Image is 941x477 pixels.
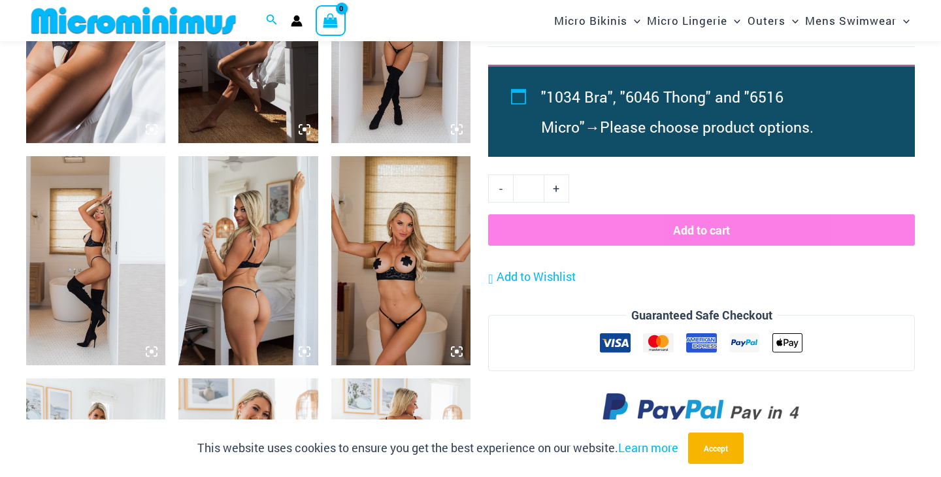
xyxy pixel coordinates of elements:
legend: Guaranteed Safe Checkout [626,306,778,325]
span: Micro Bikinis [554,4,627,37]
img: Nights Fall Silver Leopard 1036 Bra 6516 Micro [178,156,318,365]
img: Nights Fall Silver Leopard 1036 Bra 6516 Micro [331,156,470,365]
span: Menu Toggle [727,4,740,37]
span: "1034 Bra", "6046 Thong" and "6516 Micro" [541,87,784,137]
img: MM SHOP LOGO FLAT [26,6,241,35]
a: View Shopping Cart, empty [316,5,346,35]
a: Mens SwimwearMenu ToggleMenu Toggle [802,4,913,37]
span: Menu Toggle [785,4,799,37]
a: Micro LingerieMenu ToggleMenu Toggle [644,4,744,37]
img: Nights Fall Silver Leopard 1036 Bra 6516 Micro [26,156,165,365]
a: Search icon link [266,12,278,29]
nav: Site Navigation [549,2,915,39]
button: Add to cart [488,214,915,246]
span: Please choose product options. [600,117,814,137]
span: Mens Swimwear [805,4,897,37]
a: Add to Wishlist [488,267,575,287]
a: + [544,174,569,202]
a: - [488,174,513,202]
p: This website uses cookies to ensure you get the best experience on our website. [197,438,678,458]
input: Product quantity [513,174,544,202]
span: Add to Wishlist [497,269,576,284]
li: → [541,82,885,142]
a: Account icon link [291,15,303,27]
span: Menu Toggle [627,4,640,37]
a: Learn more [618,440,678,455]
span: Micro Lingerie [647,4,727,37]
a: OutersMenu ToggleMenu Toggle [744,4,802,37]
span: Outers [748,4,785,37]
span: Menu Toggle [897,4,910,37]
a: Micro BikinisMenu ToggleMenu Toggle [551,4,644,37]
button: Accept [688,433,744,464]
